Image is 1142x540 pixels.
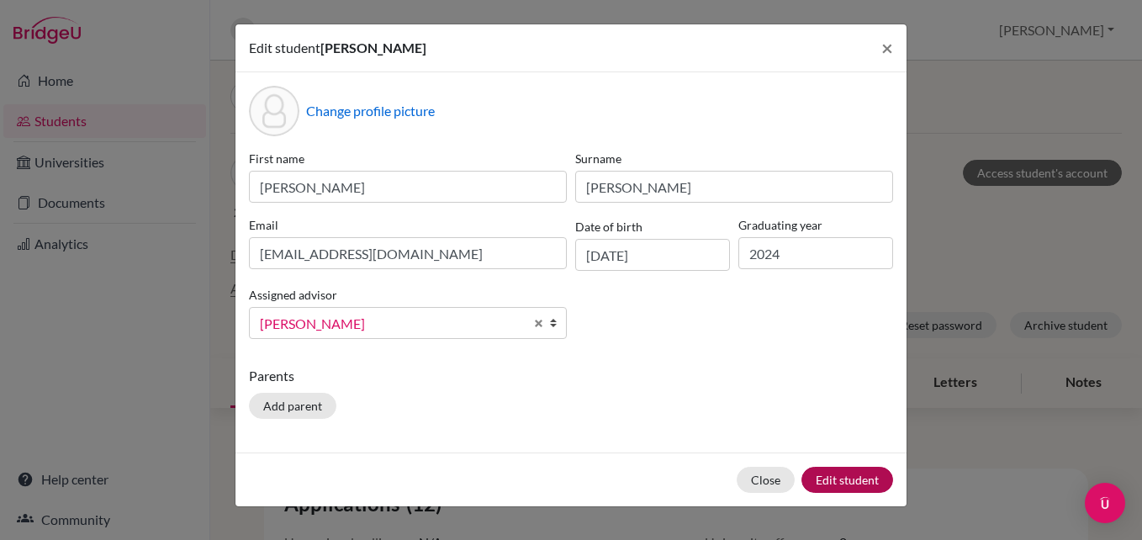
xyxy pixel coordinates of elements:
[249,40,320,56] span: Edit student
[249,393,336,419] button: Add parent
[868,24,907,71] button: Close
[575,150,893,167] label: Surname
[249,216,567,234] label: Email
[575,218,642,236] label: Date of birth
[249,366,893,386] p: Parents
[320,40,426,56] span: [PERSON_NAME]
[1085,483,1125,523] div: Open Intercom Messenger
[249,150,567,167] label: First name
[249,86,299,136] div: Profile picture
[249,286,337,304] label: Assigned advisor
[575,239,730,271] input: dd/mm/yyyy
[801,467,893,493] button: Edit student
[260,313,524,335] span: [PERSON_NAME]
[738,216,893,234] label: Graduating year
[881,35,893,60] span: ×
[737,467,795,493] button: Close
